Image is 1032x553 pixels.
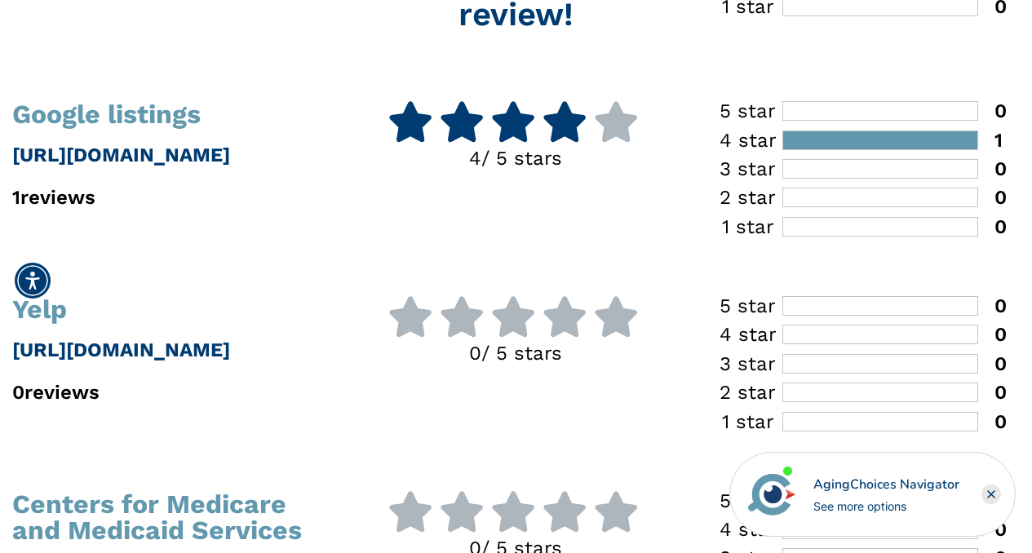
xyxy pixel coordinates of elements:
[813,475,959,494] div: AgingChoices Navigator
[357,144,676,173] p: 4 / 5 stars
[12,101,332,127] h1: Google listings
[357,338,676,368] p: 0 / 5 stars
[713,217,782,237] div: 1 star
[978,296,1007,316] div: 0
[713,412,782,431] div: 1 star
[12,335,332,365] p: [URL][DOMAIN_NAME]
[12,378,332,407] p: 0 reviews
[978,101,1007,121] div: 0
[978,188,1007,207] div: 0
[713,491,782,511] div: 5 star
[12,296,332,322] h1: Yelp
[15,263,51,299] div: Accessibility Menu
[813,498,959,515] div: See more options
[713,159,782,179] div: 3 star
[981,484,1001,504] div: Close
[713,188,782,207] div: 2 star
[978,325,1007,344] div: 0
[978,412,1007,431] div: 0
[744,467,799,522] img: avatar
[713,296,782,316] div: 5 star
[12,183,332,212] p: 1 reviews
[12,140,332,170] p: [URL][DOMAIN_NAME]
[978,159,1007,179] div: 0
[713,520,782,539] div: 4 star
[978,217,1007,237] div: 0
[713,325,782,344] div: 4 star
[713,383,782,402] div: 2 star
[12,491,332,543] h1: Centers for Medicare and Medicaid Services
[978,131,1003,150] div: 1
[713,101,782,121] div: 5 star
[978,383,1007,402] div: 0
[978,354,1007,374] div: 0
[713,131,782,150] div: 4 star
[713,354,782,374] div: 3 star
